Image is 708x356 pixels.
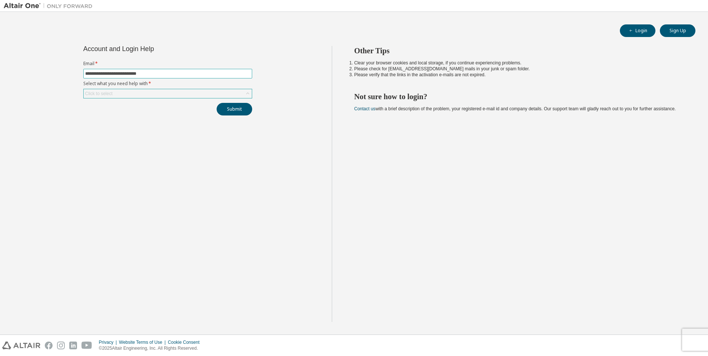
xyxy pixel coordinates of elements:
span: with a brief description of the problem, your registered e-mail id and company details. Our suppo... [354,106,676,111]
label: Select what you need help with [83,81,252,87]
img: linkedin.svg [69,342,77,349]
button: Submit [217,103,252,115]
img: facebook.svg [45,342,53,349]
div: Click to select [85,91,113,97]
label: Email [83,61,252,67]
li: Clear your browser cookies and local storage, if you continue experiencing problems. [354,60,682,66]
img: instagram.svg [57,342,65,349]
button: Sign Up [660,24,695,37]
div: Privacy [99,339,119,345]
div: Cookie Consent [168,339,204,345]
a: Contact us [354,106,375,111]
img: youtube.svg [81,342,92,349]
p: © 2025 Altair Engineering, Inc. All Rights Reserved. [99,345,204,352]
li: Please verify that the links in the activation e-mails are not expired. [354,72,682,78]
div: Website Terms of Use [119,339,168,345]
div: Click to select [84,89,252,98]
button: Login [620,24,655,37]
h2: Not sure how to login? [354,92,682,101]
li: Please check for [EMAIL_ADDRESS][DOMAIN_NAME] mails in your junk or spam folder. [354,66,682,72]
img: altair_logo.svg [2,342,40,349]
div: Account and Login Help [83,46,218,52]
h2: Other Tips [354,46,682,56]
img: Altair One [4,2,96,10]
